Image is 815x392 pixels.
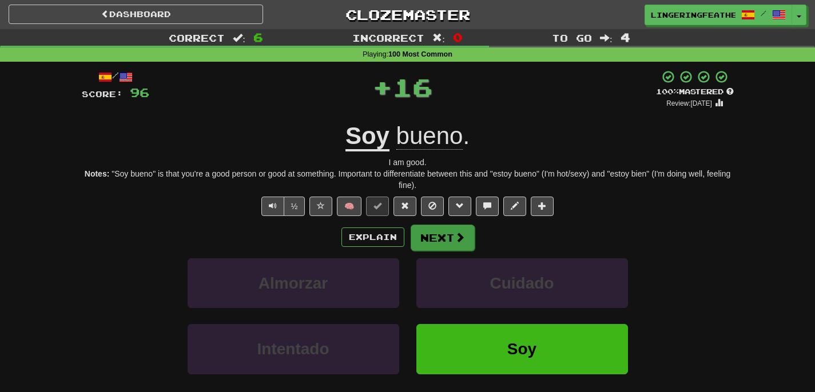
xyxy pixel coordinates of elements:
button: Set this sentence to 100% Mastered (alt+m) [366,197,389,216]
span: Correct [169,32,225,43]
span: + [372,70,392,104]
button: Ignore sentence (alt+i) [421,197,444,216]
div: Text-to-speech controls [259,197,305,216]
button: Reset to 0% Mastered (alt+r) [393,197,416,216]
span: Almorzar [259,274,328,292]
div: Mastered [656,87,734,97]
div: I am good. [82,157,734,168]
button: ½ [284,197,305,216]
strong: 100 Most Common [388,50,452,58]
button: Play sentence audio (ctl+space) [261,197,284,216]
button: Almorzar [188,258,399,308]
a: LingeringFeather5778 / [645,5,792,25]
span: : [600,33,613,43]
button: Cuidado [416,258,628,308]
div: / [82,70,149,84]
div: "Soy bueno" is that you're a good person or good at something. Important to differentiate between... [82,168,734,191]
span: : [432,33,445,43]
span: Soy [507,340,536,358]
button: Soy [416,324,628,374]
button: Explain [341,227,404,247]
span: 96 [130,85,149,99]
span: Cuidado [490,274,554,292]
button: Edit sentence (alt+d) [503,197,526,216]
u: Soy [345,122,389,151]
span: 0 [453,30,463,44]
span: bueno [396,122,463,150]
span: Incorrect [352,32,424,43]
span: 100 % [656,87,679,96]
button: Discuss sentence (alt+u) [476,197,499,216]
button: Next [411,225,475,251]
button: Grammar (alt+g) [448,197,471,216]
button: Intentado [188,324,399,374]
small: Review: [DATE] [666,99,712,107]
span: : [233,33,245,43]
span: . [389,122,470,150]
span: Score: [82,89,123,99]
button: Favorite sentence (alt+f) [309,197,332,216]
span: To go [552,32,592,43]
span: 16 [392,73,432,101]
span: 4 [621,30,630,44]
span: / [761,9,766,17]
button: 🧠 [337,197,361,216]
a: Clozemaster [280,5,535,25]
span: Intentado [257,340,329,358]
a: Dashboard [9,5,263,24]
button: Add to collection (alt+a) [531,197,554,216]
span: LingeringFeather5778 [651,10,736,20]
span: 6 [253,30,263,44]
strong: Notes: [85,169,110,178]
